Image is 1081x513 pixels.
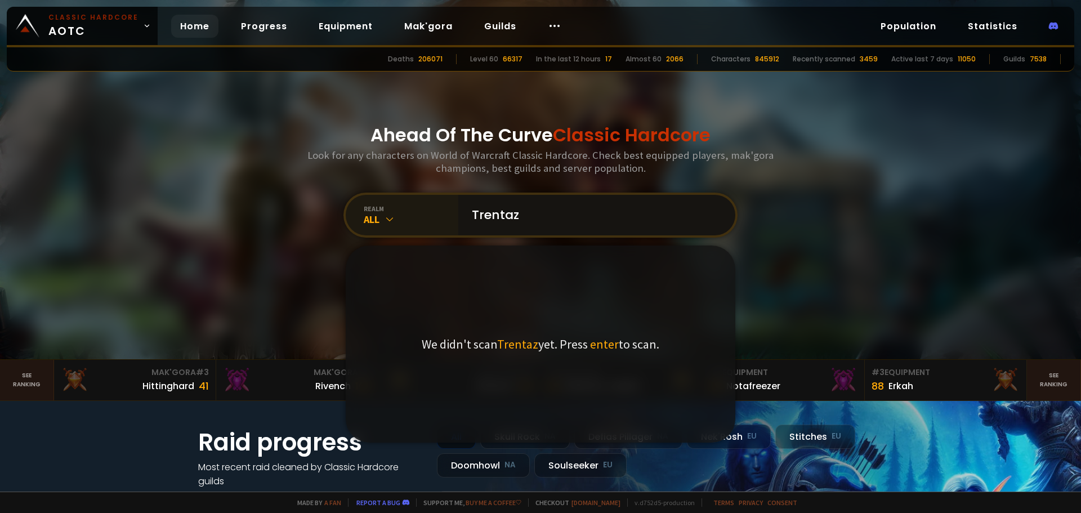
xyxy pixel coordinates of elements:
span: # 3 [872,367,885,378]
div: Rivench [315,379,351,393]
a: Guilds [475,15,525,38]
a: a fan [324,498,341,507]
a: Consent [767,498,797,507]
div: Deaths [388,54,414,64]
div: Notafreezer [726,379,780,393]
div: Level 60 [470,54,498,64]
div: realm [364,204,458,213]
h1: Ahead Of The Curve [370,122,711,149]
small: NA [504,460,516,471]
div: Recently scanned [793,54,855,64]
a: Population [872,15,945,38]
a: Privacy [739,498,763,507]
div: All [364,213,458,226]
div: Guilds [1003,54,1025,64]
span: enter [590,336,619,352]
a: Mak'gora [395,15,462,38]
h4: Most recent raid cleaned by Classic Hardcore guilds [198,460,423,488]
span: Support me, [416,498,521,507]
a: Mak'Gora#2Rivench100 [216,360,378,400]
a: #3Equipment88Erkah [865,360,1027,400]
a: [DOMAIN_NAME] [571,498,620,507]
div: Active last 7 days [891,54,953,64]
div: Stitches [775,425,855,449]
a: Report a bug [356,498,400,507]
div: Nek'Rosh [687,425,771,449]
a: Buy me a coffee [466,498,521,507]
div: Mak'Gora [223,367,371,378]
small: EU [832,431,841,442]
a: #2Equipment88Notafreezer [703,360,865,400]
a: Home [171,15,218,38]
span: AOTC [48,12,139,39]
small: EU [603,460,613,471]
span: Classic Hardcore [553,122,711,148]
input: Search a character... [465,195,722,235]
div: Almost 60 [626,54,662,64]
div: 2066 [666,54,684,64]
div: Equipment [872,367,1020,378]
span: # 3 [196,367,209,378]
div: 3459 [860,54,878,64]
small: EU [747,431,757,442]
div: Erkah [888,379,913,393]
div: Mak'Gora [61,367,209,378]
span: Checkout [528,498,620,507]
div: Soulseeker [534,453,627,478]
div: Characters [711,54,751,64]
div: Doomhowl [437,453,530,478]
div: 88 [872,378,884,394]
span: Made by [291,498,341,507]
a: See all progress [198,489,271,502]
a: Statistics [959,15,1026,38]
a: Classic HardcoreAOTC [7,7,158,45]
div: In the last 12 hours [536,54,601,64]
a: Seeranking [1027,360,1081,400]
div: 66317 [503,54,522,64]
div: 11050 [958,54,976,64]
div: 41 [199,378,209,394]
a: Progress [232,15,296,38]
h1: Raid progress [198,425,423,460]
div: 17 [605,54,612,64]
div: Hittinghard [142,379,194,393]
div: 7538 [1030,54,1047,64]
small: Classic Hardcore [48,12,139,23]
a: Mak'Gora#3Hittinghard41 [54,360,216,400]
span: v. d752d5 - production [627,498,695,507]
a: Terms [713,498,734,507]
div: 845912 [755,54,779,64]
a: Equipment [310,15,382,38]
div: Equipment [709,367,857,378]
span: Trentaz [497,336,538,352]
div: 206071 [418,54,443,64]
h3: Look for any characters on World of Warcraft Classic Hardcore. Check best equipped players, mak'g... [303,149,778,175]
p: We didn't scan yet. Press to scan. [422,336,659,352]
